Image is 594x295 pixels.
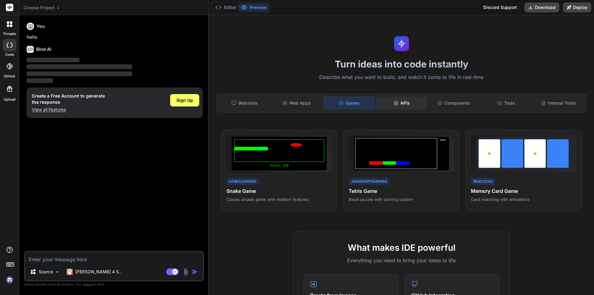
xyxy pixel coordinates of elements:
p: Classic arcade game with modern features [226,197,332,202]
label: Upload [4,97,15,102]
p: Describe what you want to build, and watch it come to life in real-time [213,73,590,81]
p: Always double-check its answers. Your in Bind [24,281,204,287]
h2: What makes IDE powerful [303,241,500,254]
span: ‌ [27,64,132,69]
label: threads [3,31,16,37]
div: Components [428,97,480,110]
span: ‌ [27,78,53,83]
div: Tools [481,97,532,110]
h1: Turn ideas into code instantly [213,59,590,70]
button: Editor [213,3,239,12]
h4: Memory Card Game [471,187,576,195]
div: JavaScript/Canvas [349,178,390,185]
p: hello [27,34,203,41]
p: Block puzzle with scoring system [349,197,454,202]
h6: You [37,23,45,29]
label: code [5,52,14,57]
button: Preview [239,3,269,12]
button: Download [524,2,559,12]
p: Everything you need to bring your ideas to life [303,257,500,264]
div: APIs [376,97,427,110]
div: Web Apps [271,97,322,110]
span: ‌ [27,72,132,76]
span: privacy [83,282,94,286]
h1: Create a Free Account to generate the response [32,93,105,105]
h6: Bind AI [36,46,51,52]
img: Pick Models [55,269,60,275]
img: Claude 4 Sonnet [67,269,73,275]
span: ‌ [27,58,80,62]
div: Websites [219,97,270,110]
div: Discord Support [480,2,521,12]
p: View all Features [32,106,105,113]
p: Card matching with animations [471,197,576,202]
div: HTML5/Canvas [226,178,259,185]
h4: Snake Game [226,187,332,195]
span: Choose Project [24,5,60,11]
button: Deploy [563,2,591,12]
div: Next [438,138,448,169]
p: [PERSON_NAME] 4 S.. [75,269,121,275]
p: Source [39,269,53,275]
img: attachment [182,268,189,275]
span: Sign Up [176,97,193,103]
div: Internal Tools [533,97,584,110]
img: icon [192,269,198,275]
div: Score: 150 [234,163,324,168]
img: signin [4,275,15,285]
h4: Tetris Game [349,187,454,195]
div: React/CSS [471,178,495,185]
label: GitHub [4,74,15,79]
div: Games [324,97,375,110]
